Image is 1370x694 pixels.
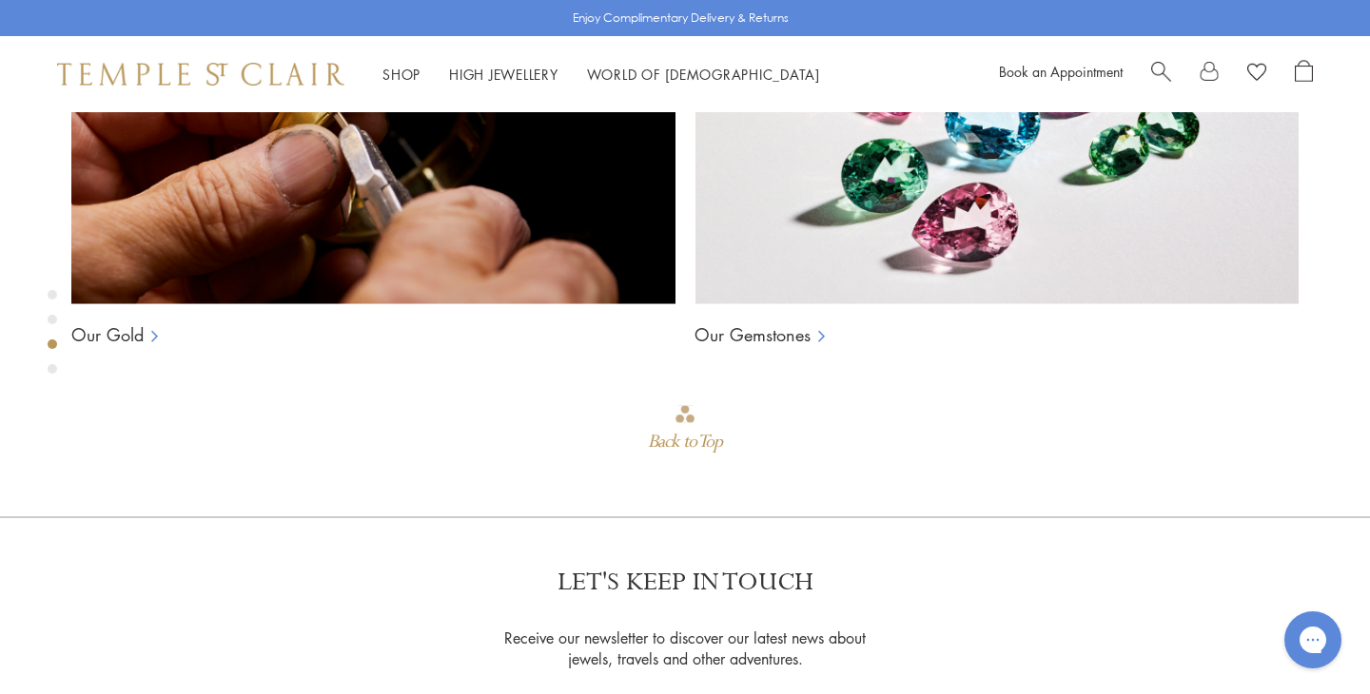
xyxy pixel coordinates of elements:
a: ShopShop [382,65,421,84]
p: Enjoy Complimentary Delivery & Returns [573,9,789,28]
a: World of [DEMOGRAPHIC_DATA]World of [DEMOGRAPHIC_DATA] [587,65,820,84]
div: Product gallery navigation [48,285,57,389]
div: Back to Top [648,425,722,459]
img: Temple St. Clair [57,63,344,86]
a: Our Gold [71,323,144,346]
a: Our Gemstones [695,323,811,346]
p: Receive our newsletter to discover our latest news about jewels, travels and other adventures. [493,627,878,669]
a: View Wishlist [1247,60,1266,88]
a: High JewelleryHigh Jewellery [449,65,558,84]
iframe: Gorgias live chat messenger [1275,605,1351,675]
div: Go to top [648,403,722,459]
a: Search [1151,60,1171,88]
a: Book an Appointment [999,62,1123,81]
nav: Main navigation [382,63,820,87]
p: LET'S KEEP IN TOUCH [558,566,813,599]
a: Open Shopping Bag [1295,60,1313,88]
